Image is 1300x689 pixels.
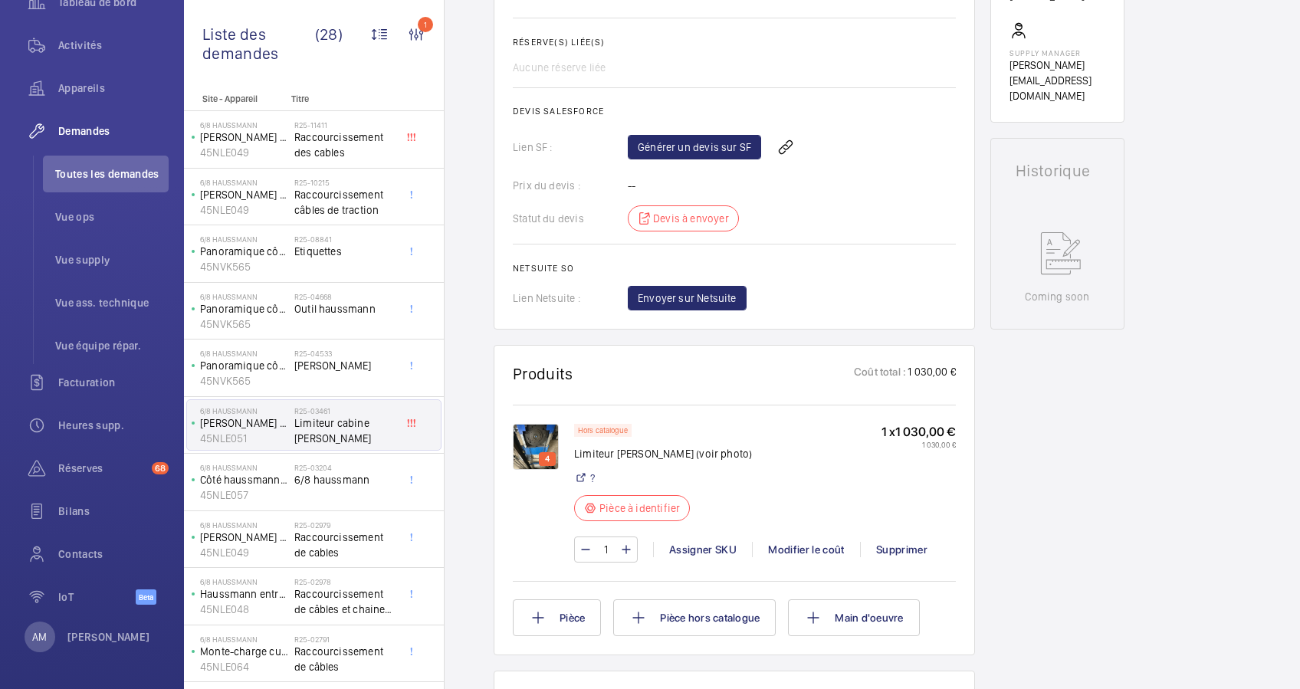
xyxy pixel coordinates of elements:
span: Appareils [58,80,169,96]
p: 1 030,00 € [906,364,956,383]
button: Envoyer sur Netsuite [628,286,747,310]
h2: Devis Salesforce [513,106,956,116]
h2: R25-04668 [294,292,396,301]
h2: R25-04533 [294,349,396,358]
p: Côté haussmann droite derrière Triplex igh [200,472,288,487]
span: Envoyer sur Netsuite [638,290,737,306]
span: Raccourcissement de câbles et chaine de compensation [294,586,396,617]
span: Raccourcissement câbles de traction [294,187,396,218]
p: 6/8 Haussmann [200,349,288,358]
span: 68 [152,462,169,474]
span: Outil haussmann [294,301,396,317]
span: Vue ass. technique [55,295,169,310]
p: 1 030,00 € [881,440,956,449]
p: 4 [542,452,553,466]
p: Coming soon [1025,289,1089,304]
p: 6/8 Haussmann [200,120,288,130]
h2: Netsuite SO [513,263,956,274]
h2: R25-03204 [294,463,396,472]
span: Raccourcissement de cables [294,530,396,560]
span: Bilans [58,504,169,519]
span: Beta [136,589,156,605]
h2: R25-10215 [294,178,396,187]
p: 45NVK565 [200,317,288,332]
p: Hors catalogue [578,428,628,433]
p: [PERSON_NAME] [67,629,150,645]
p: 6/8 Haussmann [200,635,288,644]
div: Modifier le coût [752,542,860,557]
h2: R25-02791 [294,635,396,644]
p: Haussmann entrée principale gauche - Tripl. D igh [200,586,288,602]
h2: R25-02978 [294,577,396,586]
span: Limiteur cabine [PERSON_NAME] [294,415,396,446]
p: 1 x 1 030,00 € [881,424,956,440]
p: AM [32,629,47,645]
h1: Historique [1016,163,1099,179]
p: Panoramique côté Pelletier Atrium (G.) igh [200,301,288,317]
button: Pièce [513,599,601,636]
p: 6/8 Haussmann [200,406,288,415]
span: Raccourcissement de câbles [294,644,396,674]
button: Main d'oeuvre [788,599,919,636]
p: 6/8 Haussmann [200,577,288,586]
span: Vue ops [55,209,169,225]
h2: R25-02979 [294,520,396,530]
a: Générer un devis sur SF [628,135,761,159]
p: 45NLE049 [200,145,288,160]
span: Contacts [58,546,169,562]
p: 45NLE064 [200,659,288,674]
span: Vue supply [55,252,169,267]
p: 6/8 Haussmann [200,235,288,244]
h2: R25-03461 [294,406,396,415]
p: 6/8 Haussmann [200,292,288,301]
p: 45NLE049 [200,202,288,218]
img: 1741337305182-feb0758a-856f-472b-b0b3-b7dd902da04c [513,424,559,470]
p: 45NLE049 [200,545,288,560]
span: IoT [58,589,136,605]
div: Supprimer [860,542,943,557]
p: Coût total : [854,364,906,383]
p: [PERSON_NAME] entrée principale à droite igh [200,530,288,545]
span: Facturation [58,375,169,390]
p: Site - Appareil [184,94,285,104]
p: [PERSON_NAME][EMAIL_ADDRESS][DOMAIN_NAME] [1009,57,1105,103]
span: Activités [58,38,169,53]
p: 45NVK565 [200,373,288,389]
p: 6/8 Haussmann [200,520,288,530]
span: Heures supp. [58,418,169,433]
h2: Réserve(s) liée(s) [513,37,956,48]
p: Panoramique côté Pelletier Atrium (G.) igh [200,244,288,259]
p: Pièce à identifier [599,500,680,516]
p: 6/8 Haussmann [200,463,288,472]
p: [PERSON_NAME] entrée principale à droite igh [200,130,288,145]
span: Liste des demandes [202,25,315,63]
p: Supply manager [1009,48,1105,57]
button: Pièce hors catalogue [613,599,776,636]
span: Demandes [58,123,169,139]
p: [PERSON_NAME] entrée principale à droite igh [200,187,288,202]
p: Monte-charge cuisine [200,644,288,659]
p: 6/8 Haussmann [200,178,288,187]
h2: R25-08841 [294,235,396,244]
span: [PERSON_NAME] [294,358,396,373]
h2: R25-11411 [294,120,396,130]
p: Limiteur [PERSON_NAME] (voir photo) [574,446,752,461]
a: ? [590,471,595,486]
span: Réserves [58,461,146,476]
p: 45NVK565 [200,259,288,274]
span: Raccourcissement des cables [294,130,396,160]
p: [PERSON_NAME] entrée principale à droite igh [200,415,288,431]
h1: Produits [513,364,573,383]
span: Etiquettes [294,244,396,259]
span: Vue équipe répar. [55,338,169,353]
span: 6/8 haussmann [294,472,396,487]
div: Assigner SKU [653,542,752,557]
span: Toutes les demandes [55,166,169,182]
p: 45NLE051 [200,431,288,446]
p: Panoramique côté Pelletier Atrium (G.) igh [200,358,288,373]
p: 45NLE048 [200,602,288,617]
p: 45NLE057 [200,487,288,503]
p: Titre [291,94,392,104]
